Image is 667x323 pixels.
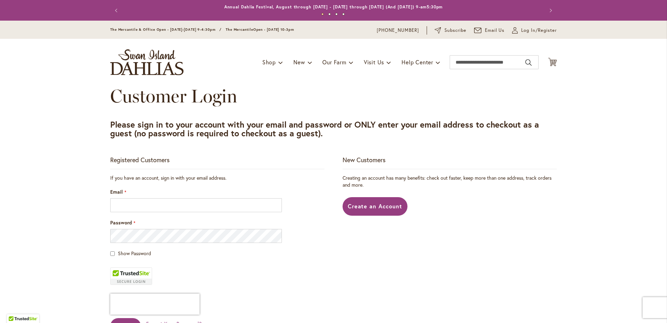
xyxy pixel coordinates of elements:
span: Password [110,219,132,226]
span: Shop [262,58,276,66]
span: Help Center [402,58,433,66]
iframe: reCAPTCHA [110,294,200,315]
button: 1 of 4 [321,13,324,15]
a: store logo [110,49,183,75]
div: TrustedSite Certified [110,267,152,285]
span: Create an Account [348,202,403,210]
a: Subscribe [435,27,466,34]
span: Open - [DATE] 10-3pm [253,27,294,32]
span: New [293,58,305,66]
span: Email [110,188,123,195]
a: Create an Account [343,197,408,216]
a: Email Us [474,27,505,34]
p: Creating an account has many benefits: check out faster, keep more than one address, track orders... [343,174,557,188]
strong: Please sign in to your account with your email and password or ONLY enter your email address to c... [110,119,539,139]
span: Log In/Register [521,27,557,34]
span: Visit Us [364,58,384,66]
a: Annual Dahlia Festival, August through [DATE] - [DATE] through [DATE] (And [DATE]) 9-am5:30pm [224,4,443,9]
a: [PHONE_NUMBER] [377,27,419,34]
button: Previous [110,3,124,17]
button: 4 of 4 [342,13,345,15]
span: Show Password [118,250,151,257]
span: Customer Login [110,85,237,107]
a: Log In/Register [512,27,557,34]
button: 3 of 4 [335,13,338,15]
strong: Registered Customers [110,156,170,164]
div: If you have an account, sign in with your email address. [110,174,324,181]
span: The Mercantile & Office Open - [DATE]-[DATE] 9-4:30pm / The Mercantile [110,27,253,32]
span: Subscribe [444,27,466,34]
button: 2 of 4 [328,13,331,15]
strong: New Customers [343,156,385,164]
button: Next [543,3,557,17]
span: Our Farm [322,58,346,66]
span: Email Us [485,27,505,34]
